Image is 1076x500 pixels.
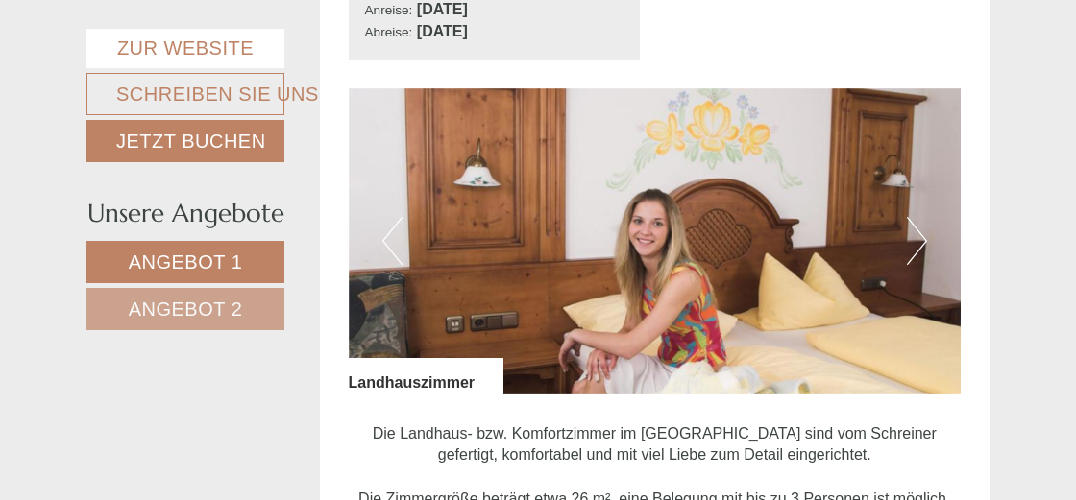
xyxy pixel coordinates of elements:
[86,29,284,68] a: Zur Website
[382,217,403,265] button: Previous
[129,298,243,320] span: Angebot 2
[365,25,413,39] small: Abreise:
[349,88,962,394] img: image
[417,1,468,17] b: [DATE]
[86,73,284,115] a: Schreiben Sie uns
[86,120,284,162] a: Jetzt buchen
[365,3,413,17] small: Anreise:
[907,217,927,265] button: Next
[86,196,284,231] div: Unsere Angebote
[417,23,468,39] b: [DATE]
[129,251,243,273] span: Angebot 1
[349,358,504,394] div: Landhauszimmer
